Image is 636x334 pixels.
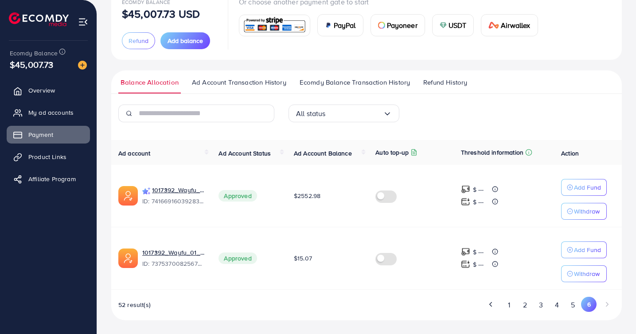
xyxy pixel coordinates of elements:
p: $ --- [473,197,484,207]
a: Overview [7,82,90,99]
input: Search for option [326,107,383,120]
span: Ad Account Status [219,149,271,158]
img: card [488,22,499,29]
span: Refund History [423,78,467,87]
span: $45,007.73 [10,58,54,71]
button: Go to page 4 [549,297,565,313]
img: ic-ads-acc.e4c84228.svg [118,186,138,206]
img: card [378,22,385,29]
button: Go to page 1 [501,297,517,313]
span: Product Links [28,152,66,161]
p: $45,007.73 USD [122,8,200,19]
span: Approved [219,190,257,202]
span: Action [561,149,579,158]
span: Payment [28,130,53,139]
a: cardAirwallex [481,14,538,36]
a: 1017392_Wayfu_01_1717212174008 [142,248,204,257]
button: Withdraw [561,203,607,220]
span: All status [296,107,326,120]
a: cardPayoneer [371,14,425,36]
button: Go to page 3 [533,297,549,313]
div: <span class='underline'>1017392_Wayfu_01_1717212174008</span></br>7375370082567880721 [142,248,204,268]
img: ic-ads-acc.e4c84228.svg [118,249,138,268]
a: cardUSDT [432,14,474,36]
img: card [325,22,332,29]
span: PayPal [334,20,356,31]
img: top-up amount [461,197,470,206]
img: card [242,16,307,35]
p: Withdraw [574,206,600,217]
p: Threshold information [461,147,523,158]
p: $ --- [473,184,484,195]
span: Payoneer [387,20,417,31]
button: Refund [122,32,155,49]
button: Go to page 5 [565,297,581,313]
span: ID: 7416691603928317968 [142,197,204,206]
button: Go to page 2 [517,297,533,313]
p: $ --- [473,247,484,257]
div: Search for option [289,105,399,122]
button: Add Fund [561,179,607,196]
ul: Pagination [483,297,615,313]
span: Refund [129,36,148,45]
span: $2552.98 [294,191,320,200]
button: Add Fund [561,241,607,258]
span: 52 result(s) [118,300,151,309]
span: Ad Account Balance [294,149,352,158]
a: Affiliate Program [7,170,90,188]
p: Add Fund [574,245,601,255]
span: Ecomdy Balance Transaction History [300,78,410,87]
p: Add Fund [574,182,601,193]
span: Overview [28,86,55,95]
a: card [239,15,310,36]
span: ID: 7375370082567880721 [142,259,204,268]
p: Auto top-up [375,147,409,158]
img: top-up amount [461,260,470,269]
img: campaign smart+ [142,187,150,195]
button: Go to page 6 [581,297,597,312]
button: Withdraw [561,265,607,282]
div: <span class='underline'>1017392_Wayfu_screw</span></br>7416691603928317968 [142,186,204,206]
img: card [440,22,447,29]
span: My ad accounts [28,108,74,117]
a: Payment [7,126,90,144]
iframe: Chat [598,294,629,327]
button: Go to previous page [483,297,499,312]
a: cardPayPal [317,14,363,36]
button: Add balance [160,32,210,49]
img: image [78,61,87,70]
img: logo [9,12,69,26]
span: $15.07 [294,254,312,263]
img: top-up amount [461,185,470,194]
p: $ --- [473,259,484,270]
a: Product Links [7,148,90,166]
span: Ad Account Transaction History [192,78,286,87]
span: Approved [219,252,257,264]
p: Withdraw [574,268,600,279]
img: menu [78,17,88,27]
span: Add balance [168,36,203,45]
span: Balance Allocation [121,78,179,87]
span: Ad account [118,149,151,158]
img: top-up amount [461,247,470,256]
span: USDT [449,20,467,31]
a: 1017392_Wayfu_screw [152,186,204,194]
span: Airwallex [501,20,530,31]
span: Ecomdy Balance [10,49,58,58]
a: My ad accounts [7,104,90,121]
span: Affiliate Program [28,175,76,183]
